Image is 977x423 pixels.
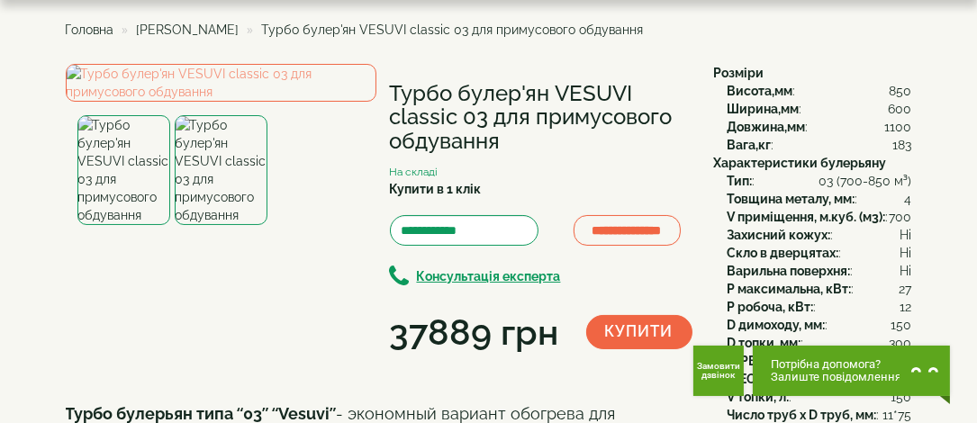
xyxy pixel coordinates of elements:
img: Турбо булер'ян VESUVI classic 03 для примусового обдування [175,115,267,225]
b: Консультація експерта [417,269,561,283]
small: На складі [390,166,439,178]
div: : [728,190,912,208]
div: : [728,244,912,262]
span: 700 [890,208,912,226]
b: Товщина металу, мм: [728,192,855,206]
span: Турбо булер'ян VESUVI classic 03 для примусового обдування [262,22,644,37]
div: : [728,82,912,100]
b: D димоходу, мм: [728,318,826,332]
div: : [728,334,912,352]
div: 37889 грн [390,307,559,357]
a: [PERSON_NAME] [137,22,240,37]
h1: Турбо булер'ян VESUVI classic 03 для примусового обдування [390,82,687,153]
b: Скло в дверцятах: [728,246,839,260]
img: Турбо булер'ян VESUVI classic 03 для примусового обдування [77,115,170,225]
a: Головна [66,22,114,37]
b: Розміри [714,66,764,80]
span: Ні [900,262,912,280]
span: 850 [890,82,912,100]
div: : [728,262,912,280]
span: Замовити дзвінок [697,362,740,380]
b: P максимальна, кВт: [728,282,852,296]
b: Довжина,мм [728,120,806,134]
b: Число труб x D труб, мм: [728,408,877,422]
b: Висота,мм [728,84,793,98]
span: Залиште повідомлення [771,371,901,383]
b: V приміщення, м.куб. (м3): [728,210,886,224]
b: Вага,кг [728,138,772,152]
b: Турбо булерьян типа “03” “Vesuvi” [66,404,337,423]
span: 4 [905,190,912,208]
div: : [728,226,912,244]
button: Chat button [753,346,950,396]
span: 12 [900,298,912,316]
b: Ширина,мм [728,102,800,116]
b: P робоча, кВт: [728,300,814,314]
div: : [728,208,912,226]
b: V топки, л: [728,390,790,404]
span: 1100 [885,118,912,136]
div: : [728,316,912,334]
span: 300 [890,334,912,352]
span: 600 [889,100,912,118]
span: Ні [900,244,912,262]
span: 150 [891,388,912,406]
b: D топки, мм: [728,336,801,350]
span: Ні [900,226,912,244]
button: Купити [586,315,692,349]
div: : [728,388,912,406]
div: : [728,100,912,118]
button: Get Call button [693,346,744,396]
b: Захисний кожух: [728,228,831,242]
img: Турбо булер'ян VESUVI classic 03 для примусового обдування [66,64,376,102]
div: : [728,118,912,136]
span: 150 [891,316,912,334]
span: 03 (700-850 м³) [819,172,912,190]
div: : [728,280,912,298]
span: 183 [893,136,912,154]
b: Варильна поверхня: [728,264,851,278]
b: Характеристики булерьяну [714,156,887,170]
span: 27 [900,280,912,298]
span: Потрібна допомога? [771,358,901,371]
div: : [728,172,912,190]
div: : [728,298,912,316]
b: Тип: [728,174,753,188]
div: : [728,136,912,154]
label: Купити в 1 клік [390,180,482,198]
